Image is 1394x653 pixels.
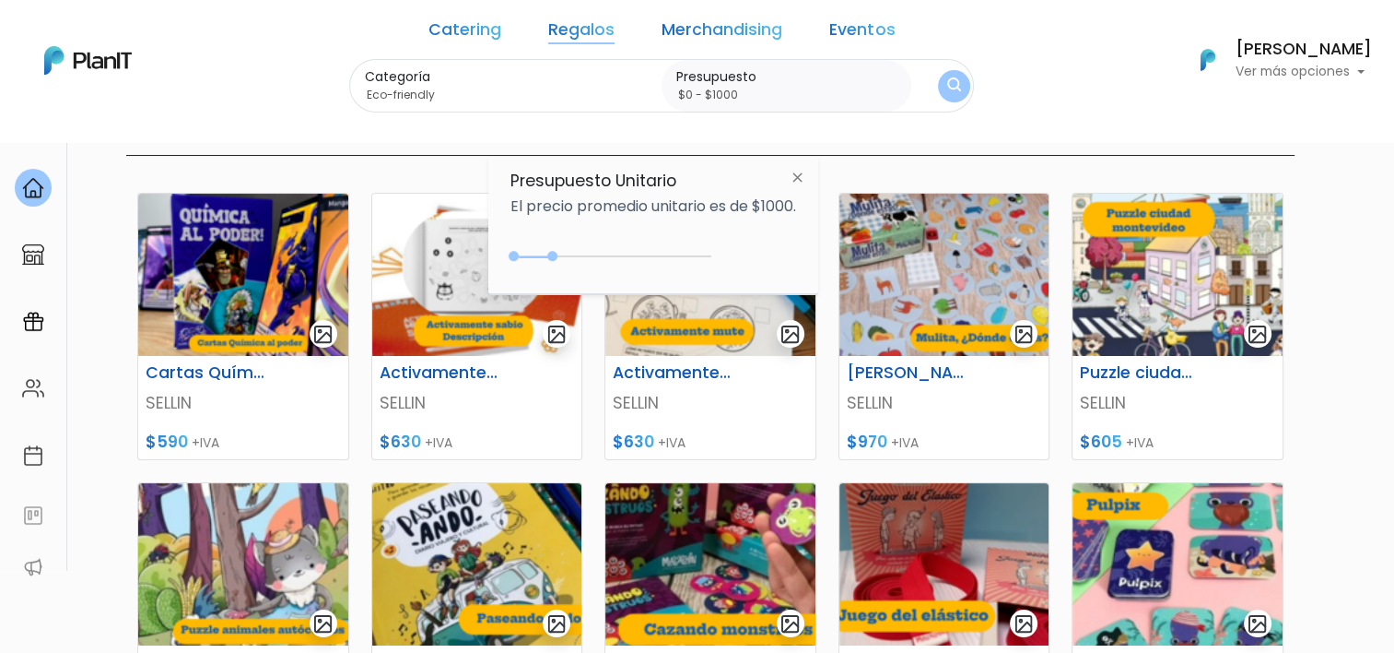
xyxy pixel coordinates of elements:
[780,160,814,194] img: close-6986928ebcb1d6c9903e3b54e860dbc4d054630f23adef3a32610726dff6a82b.svg
[22,556,44,578] img: partners-52edf745621dab592f3b2c58e3bca9d71375a7ef29c3b500c9f145b62cc070d4.svg
[676,67,904,87] label: Presupuesto
[372,194,582,356] img: thumb_Captura_de_pantalla_2025-07-29_101133.png
[138,483,348,646] img: thumb_Captura_de_pantalla_2025-07-29_120435.png
[372,483,582,646] img: thumb_Captura_de_pantalla_2025-07-29_121647.png
[1247,613,1268,635] img: gallery-light
[836,363,980,383] h6: [PERSON_NAME], ¿Dónde estás?
[779,613,801,635] img: gallery-light
[613,431,654,453] span: $630
[1080,391,1275,415] p: SELLIN
[1072,193,1283,460] a: gallery-light Puzzle ciudad [GEOGRAPHIC_DATA] SELLIN $605 +IVA
[1236,42,1372,58] h6: [PERSON_NAME]
[22,177,44,199] img: home-e721727adea9d79c4d83392d1f703f7f8bce08238fde08b1acbfd93340b81755.svg
[1236,65,1372,78] p: Ver más opciones
[1188,40,1228,80] img: PlanIt Logo
[369,363,513,383] h6: Activamente sabio
[1080,431,1122,453] span: $605
[22,243,44,266] img: marketplace-4ceaa7011d94191e9ded77b95e3339b90024bf715f7c57f8cf31f2d8c509eaba.svg
[548,22,615,44] a: Regalos
[380,391,575,415] p: SELLIN
[22,505,44,527] img: feedback-78b5a0c8f98aac82b08bfc38622c3050aee476f2c9584af64705fc4e61158814.svg
[192,433,219,452] span: +IVA
[22,311,44,333] img: campaigns-02234683943229c281be62815700db0a1741e53638e28bf9629b52c665b00959.svg
[1013,613,1035,635] img: gallery-light
[1247,324,1268,345] img: gallery-light
[847,431,887,453] span: $970
[1013,324,1035,345] img: gallery-light
[146,431,188,453] span: $590
[22,445,44,467] img: calendar-87d922413cdce8b2cf7b7f5f62616a5cf9e4887200fb71536465627b3292af00.svg
[135,363,279,383] h6: Cartas Química al poder
[604,193,816,460] a: gallery-light Activamente mute SELLIN $630 +IVA
[662,22,782,44] a: Merchandising
[947,77,961,95] img: search_button-432b6d5273f82d61273b3651a40e1bd1b912527efae98b1b7a1b2c0702e16a8d.svg
[22,377,44,399] img: people-662611757002400ad9ed0e3c099ab2801c6687ba6c219adb57efc949bc21e19d.svg
[658,433,685,452] span: +IVA
[839,483,1049,646] img: thumb_Captura_de_pantalla_2025-07-29_122449.png
[839,194,1049,356] img: thumb_Captura_de_pantalla_2025-07-29_114858.png
[1177,36,1372,84] button: PlanIt Logo [PERSON_NAME] Ver más opciones
[365,67,654,87] label: Categoría
[779,324,801,345] img: gallery-light
[1069,363,1213,383] h6: Puzzle ciudad [GEOGRAPHIC_DATA]
[371,193,583,460] a: gallery-light Activamente sabio SELLIN $630 +IVA
[838,193,1050,460] a: gallery-light [PERSON_NAME], ¿Dónde estás? SELLIN $970 +IVA
[312,613,334,635] img: gallery-light
[1126,433,1154,452] span: +IVA
[312,324,334,345] img: gallery-light
[605,483,815,646] img: thumb_Captura_de_pantalla_2025-07-29_122003.png
[510,172,796,191] h6: Presupuesto Unitario
[44,46,132,75] img: PlanIt Logo
[425,433,452,452] span: +IVA
[138,194,348,356] img: thumb_Captura_de_pantalla_2025-07-29_101101.png
[428,22,501,44] a: Catering
[829,22,895,44] a: Eventos
[891,433,919,452] span: +IVA
[146,391,341,415] p: SELLIN
[1072,194,1283,356] img: thumb_Captura_de_pantalla_2025-07-29_120049.png
[546,324,568,345] img: gallery-light
[95,18,265,53] div: ¿Necesitás ayuda?
[1072,483,1283,646] img: thumb_Captura_de_pantalla_2025-07-29_122813.png
[380,431,421,453] span: $630
[137,193,349,460] a: gallery-light Cartas Química al poder SELLIN $590 +IVA
[847,391,1042,415] p: SELLIN
[510,199,796,214] p: El precio promedio unitario es de $1000.
[546,613,568,635] img: gallery-light
[613,391,808,415] p: SELLIN
[602,363,746,383] h6: Activamente mute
